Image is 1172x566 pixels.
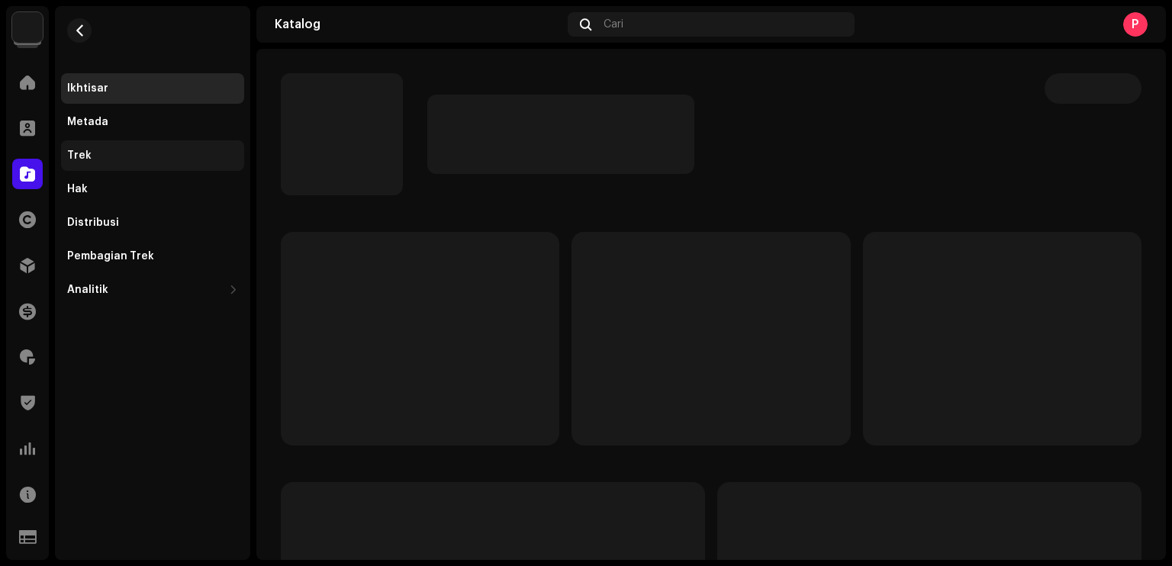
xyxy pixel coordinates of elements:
[67,82,108,95] div: Ikhtisar
[61,275,244,305] re-m-nav-dropdown: Analitik
[67,183,88,195] div: Hak
[275,18,562,31] div: Katalog
[61,140,244,171] re-m-nav-item: Trek
[1123,12,1148,37] div: P
[604,18,623,31] span: Cari
[61,241,244,272] re-m-nav-item: Pembagian Trek
[61,174,244,204] re-m-nav-item: Hak
[67,250,154,262] div: Pembagian Trek
[61,73,244,104] re-m-nav-item: Ikhtisar
[61,207,244,238] re-m-nav-item: Distribusi
[67,116,108,128] div: Metada
[61,107,244,137] re-m-nav-item: Metada
[67,150,92,162] div: Trek
[12,12,43,43] img: 64f15ab7-a28a-4bb5-a164-82594ec98160
[67,217,119,229] div: Distribusi
[67,284,108,296] div: Analitik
